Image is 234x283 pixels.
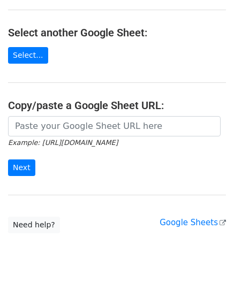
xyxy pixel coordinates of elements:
[8,116,221,136] input: Paste your Google Sheet URL here
[8,159,35,176] input: Next
[8,47,48,64] a: Select...
[8,139,118,147] small: Example: [URL][DOMAIN_NAME]
[8,99,226,112] h4: Copy/paste a Google Sheet URL:
[160,218,226,227] a: Google Sheets
[8,217,60,233] a: Need help?
[8,26,226,39] h4: Select another Google Sheet:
